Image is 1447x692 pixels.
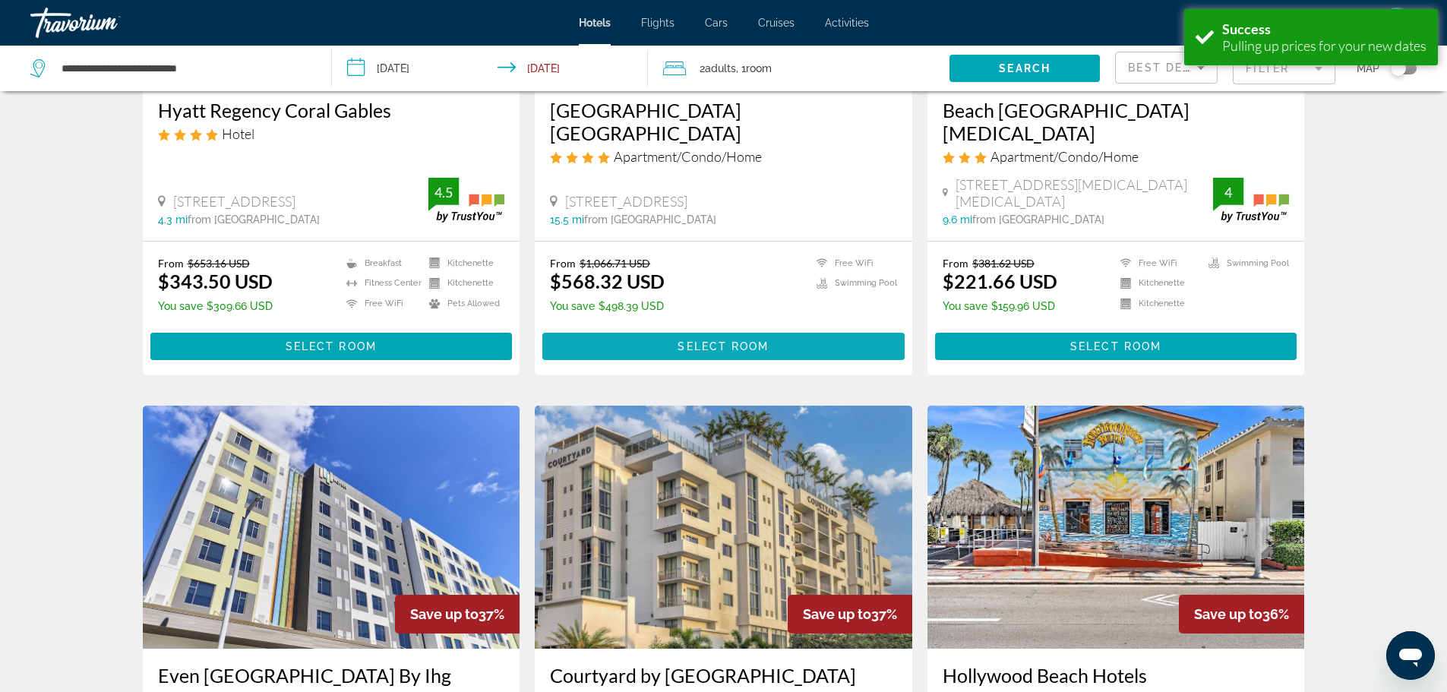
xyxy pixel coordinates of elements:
a: Cars [705,17,728,29]
span: Save up to [1194,606,1262,622]
p: $309.66 USD [158,300,273,312]
div: 4 star Hotel [158,125,505,142]
a: Activities [825,17,869,29]
button: User Menu [1377,7,1417,39]
a: Beach [GEOGRAPHIC_DATA][MEDICAL_DATA] [943,99,1290,144]
span: From [943,257,968,270]
li: Fitness Center [339,277,422,290]
p: $159.96 USD [943,300,1057,312]
button: Select Room [935,333,1297,360]
a: Even [GEOGRAPHIC_DATA] By Ihg [158,664,505,687]
span: [STREET_ADDRESS] [565,193,687,210]
li: Free WiFi [809,257,897,270]
span: 15.5 mi [550,213,584,226]
a: Select Room [150,336,513,352]
span: You save [158,300,203,312]
del: $653.16 USD [188,257,250,270]
span: From [158,257,184,270]
li: Swimming Pool [1201,257,1289,270]
span: Adults [705,62,736,74]
button: Filter [1233,52,1335,85]
li: Kitchenette [1113,297,1201,310]
a: Hyatt Regency Coral Gables [158,99,505,122]
button: Search [949,55,1100,82]
li: Free WiFi [339,297,422,310]
button: Select Room [150,333,513,360]
button: Travelers: 2 adults, 0 children [648,46,949,91]
span: from [GEOGRAPHIC_DATA] [972,213,1104,226]
span: [STREET_ADDRESS] [173,193,295,210]
a: Travorium [30,3,182,43]
a: [GEOGRAPHIC_DATA] [GEOGRAPHIC_DATA] [550,99,897,144]
span: , 1 [736,58,772,79]
a: Cruises [758,17,795,29]
span: from [GEOGRAPHIC_DATA] [188,213,320,226]
div: 4 [1213,183,1243,201]
mat-select: Sort by [1128,58,1205,77]
li: Kitchenette [422,277,504,290]
li: Breakfast [339,257,422,270]
li: Kitchenette [422,257,504,270]
span: [STREET_ADDRESS][MEDICAL_DATA][MEDICAL_DATA] [956,176,1213,210]
p: $498.39 USD [550,300,665,312]
a: Select Room [935,336,1297,352]
del: $1,066.71 USD [580,257,650,270]
span: Select Room [286,340,377,352]
div: Success [1222,21,1426,37]
ins: $221.66 USD [943,270,1057,292]
div: 4 star Apartment [550,148,897,165]
span: 9.6 mi [943,213,972,226]
span: Hotel [222,125,254,142]
span: Best Deals [1128,62,1207,74]
img: trustyou-badge.svg [1213,178,1289,223]
button: Check-in date: Sep 18, 2025 Check-out date: Sep 20, 2025 [332,46,649,91]
a: Hotels [579,17,611,29]
span: Select Room [678,340,769,352]
ins: $568.32 USD [550,270,665,292]
li: Kitchenette [1113,277,1201,290]
iframe: Button to launch messaging window [1386,631,1435,680]
button: Select Room [542,333,905,360]
span: From [550,257,576,270]
span: Apartment/Condo/Home [614,148,762,165]
img: Hotel image [927,406,1305,649]
span: You save [943,300,987,312]
li: Free WiFi [1113,257,1201,270]
button: Toggle map [1379,62,1417,75]
div: 37% [788,595,912,634]
img: Hotel image [535,406,912,649]
span: Map [1357,58,1379,79]
img: Hotel image [143,406,520,649]
img: trustyou-badge.svg [428,178,504,223]
a: Hollywood Beach Hotels [943,664,1290,687]
div: 3 star Apartment [943,148,1290,165]
span: You save [550,300,595,312]
span: Save up to [410,606,479,622]
del: $381.62 USD [972,257,1035,270]
span: Room [746,62,772,74]
span: Flights [641,17,675,29]
div: 37% [395,595,520,634]
li: Pets Allowed [422,297,504,310]
span: Select Room [1070,340,1161,352]
span: Save up to [803,606,871,622]
div: 36% [1179,595,1304,634]
div: 4.5 [428,183,459,201]
ins: $343.50 USD [158,270,273,292]
span: 2 [700,58,736,79]
span: Search [999,62,1050,74]
div: Pulling up prices for your new dates [1222,37,1426,54]
li: Swimming Pool [809,277,897,290]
